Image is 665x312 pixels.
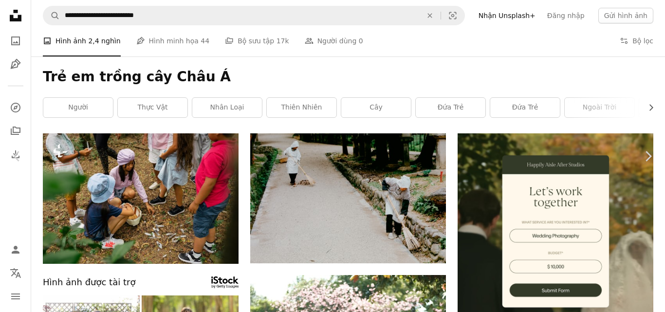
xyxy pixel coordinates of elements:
[210,103,244,111] font: nhân loại
[43,6,60,25] button: Tìm kiếm Unsplash
[6,263,25,283] button: Ngôn ngữ
[583,103,617,111] font: ngoài trời
[250,133,446,263] img: Hai người đang quét đường trong công viên.
[137,103,167,111] font: thực vật
[369,103,383,111] font: cây
[250,194,446,202] a: Hai người đang quét đường trong công viên.
[441,6,464,25] button: Tìm kiếm trực quan
[201,37,209,45] font: 44
[281,103,322,111] font: thiên nhiên
[473,8,541,23] a: Nhận Unsplash+
[6,287,25,306] button: Thực đơn
[419,6,441,25] button: Thông thoáng
[136,25,210,56] a: Hình minh họa 44
[149,37,199,45] font: Hình minh họa
[341,98,411,117] a: cây
[267,98,336,117] a: thiên nhiên
[43,98,113,117] a: người
[416,98,485,117] a: đứa trẻ
[317,37,357,45] font: Người dùng
[43,133,239,264] img: một nhóm thanh niên đứng xung quanh nhau
[43,6,465,25] form: Tìm hình ảnh trên toàn trang web
[6,98,25,117] a: Khám phá
[6,240,25,259] a: Đăng nhập / Đăng ký
[565,98,634,117] a: ngoài trời
[305,25,363,56] a: Người dùng 0
[43,194,239,202] a: một nhóm thanh niên đứng xung quanh nhau
[642,98,653,117] button: cuộn danh sách sang phải
[192,98,262,117] a: nhân loại
[438,103,464,111] font: đứa trẻ
[118,98,187,117] a: thực vật
[359,37,363,45] font: 0
[6,31,25,51] a: Hình ảnh
[238,37,274,45] font: Bộ sưu tập
[225,25,289,56] a: Bộ sưu tập 17k
[598,8,653,23] button: Gửi hình ảnh
[479,12,536,19] font: Nhận Unsplash+
[6,55,25,74] a: Hình minh họa
[512,103,538,111] font: đứa trẻ
[604,12,647,19] font: Gửi hình ảnh
[631,110,665,203] a: Kế tiếp
[68,103,88,111] font: người
[43,277,135,287] font: Hình ảnh được tài trợ
[632,37,653,45] font: Bộ lọc
[490,98,560,117] a: đứa trẻ
[277,37,289,45] font: 17k
[43,69,231,85] font: Trẻ em trồng cây Châu Á
[620,25,653,56] button: Bộ lọc
[547,12,585,19] font: Đăng nhập
[541,8,591,23] a: Đăng nhập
